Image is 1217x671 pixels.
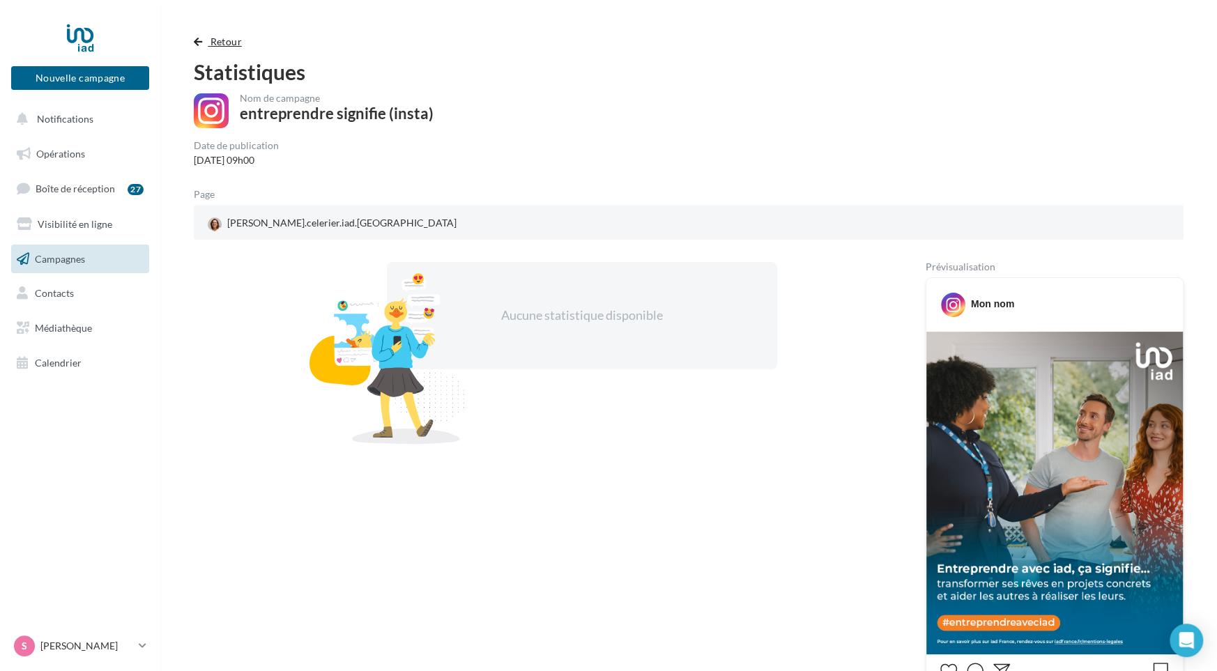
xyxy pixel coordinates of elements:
div: [DATE] 09h00 [194,153,279,167]
a: Visibilité en ligne [8,210,152,239]
span: Opérations [36,148,85,160]
div: entreprendre signifie (insta) [240,106,434,121]
span: Calendrier [35,357,82,369]
span: Visibilité en ligne [38,218,112,230]
div: Nom de campagne [240,93,434,103]
div: Page [194,190,226,199]
a: Campagnes [8,245,152,274]
span: Médiathèque [35,322,92,334]
div: Aucune statistique disponible [431,307,733,325]
a: Médiathèque [8,314,152,343]
div: [PERSON_NAME].celerier.iad.[GEOGRAPHIC_DATA] [205,213,459,234]
a: Boîte de réception27 [8,173,152,203]
a: Opérations [8,139,152,169]
div: Open Intercom Messenger [1170,624,1203,657]
div: Mon nom [971,297,1014,311]
button: Notifications [8,105,146,134]
button: Nouvelle campagne [11,66,149,90]
a: S [PERSON_NAME] [11,633,149,659]
a: [PERSON_NAME].celerier.iad.[GEOGRAPHIC_DATA] [205,213,528,234]
span: Contacts [35,287,74,299]
span: Retour [211,36,242,47]
div: 27 [128,184,144,195]
div: Prévisualisation [926,262,1184,272]
span: Boîte de réception [36,183,115,194]
a: Contacts [8,279,152,308]
p: [PERSON_NAME] [40,639,133,653]
button: Retour [194,33,247,50]
a: Calendrier [8,348,152,378]
span: Campagnes [35,252,85,264]
span: S [22,639,27,653]
div: Statistiques [194,61,1184,82]
span: Notifications [37,113,93,125]
div: Date de publication [194,141,279,151]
